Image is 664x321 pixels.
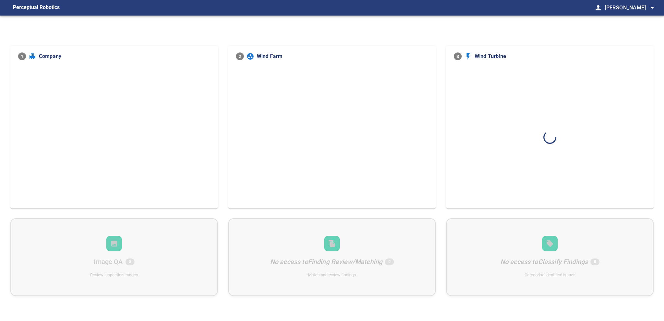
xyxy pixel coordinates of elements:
span: 2 [236,52,244,60]
span: Company [39,52,210,60]
button: [PERSON_NAME] [602,1,656,14]
span: [PERSON_NAME] [605,3,656,12]
span: 1 [18,52,26,60]
span: person [594,4,602,12]
span: Wind Farm [257,52,428,60]
span: 3 [454,52,462,60]
span: Wind Turbine [475,52,646,60]
span: arrow_drop_down [648,4,656,12]
figcaption: Perceptual Robotics [13,3,60,13]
